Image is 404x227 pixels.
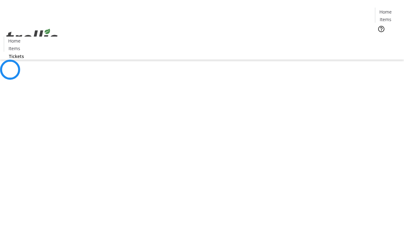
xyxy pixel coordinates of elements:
a: Items [375,16,395,23]
img: Orient E2E Organization s9BTNrfZUc's Logo [4,22,60,53]
span: Items [9,45,20,52]
button: Help [375,23,388,35]
a: Tickets [4,53,29,60]
span: Tickets [9,53,24,60]
span: Tickets [380,37,395,43]
a: Home [4,38,24,44]
a: Tickets [375,37,400,43]
span: Home [379,9,392,15]
span: Home [8,38,21,44]
span: Items [380,16,391,23]
a: Items [4,45,24,52]
a: Home [375,9,395,15]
